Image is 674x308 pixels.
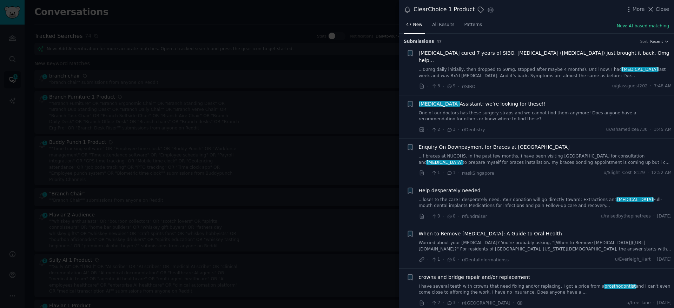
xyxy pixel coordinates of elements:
div: ClearChoice 1 Product [414,5,475,14]
span: 47 New [406,22,422,28]
span: · [443,169,444,177]
span: Submission s [404,39,434,45]
a: Enquiry On Downpayment for Braces at [GEOGRAPHIC_DATA] [419,143,570,151]
a: I have several teeth with crowns that need fixing and/or replacing. I got a price from aprosthodo... [419,283,672,296]
span: 3 [431,83,440,89]
span: · [443,256,444,263]
span: r/fundraiser [462,214,487,219]
span: r/DentalInformationss [462,257,509,262]
span: [MEDICAL_DATA] [616,197,654,202]
a: When to Remove [MEDICAL_DATA]: A Guide to Oral Health [419,230,562,237]
span: · [458,126,460,133]
a: ...loser to the care I desperately need. Your donation will go directly toward: Extractions and[M... [419,197,672,209]
span: · [427,256,429,263]
span: 1 [431,170,440,176]
span: · [513,299,514,307]
span: · [427,126,429,133]
span: · [458,299,460,307]
span: Recent [650,39,663,44]
span: 9 [447,83,455,89]
span: [DATE] [657,213,672,220]
span: Close [656,6,669,13]
span: · [458,83,460,90]
span: · [443,83,444,90]
a: All Results [430,19,457,34]
span: 7:48 AM [654,83,672,89]
span: 0 [431,213,440,220]
span: · [653,256,655,263]
button: Recent [650,39,669,44]
span: · [647,170,649,176]
span: u/AshamedIce6730 [606,127,648,133]
span: · [653,213,655,220]
span: 2 [431,127,440,133]
span: r/[GEOGRAPHIC_DATA] [462,301,510,306]
span: r/Dentistry [462,127,485,132]
span: u/tree_lane [627,300,651,306]
span: · [653,300,655,306]
span: · [458,169,460,177]
a: Help desperately needed [419,187,481,194]
button: More [625,6,645,13]
span: · [458,213,460,220]
a: crowns and bridge repair and/or replacement [419,274,530,281]
span: 12:52 AM [651,170,672,176]
span: [DATE] [657,300,672,306]
span: u/Everleigh_Hart [615,256,651,263]
span: 1 [431,256,440,263]
span: · [443,126,444,133]
span: u/glassguest202 [612,83,648,89]
span: · [443,213,444,220]
span: More [633,6,645,13]
div: Sort [640,39,648,44]
span: · [427,83,429,90]
a: Worried about your [MEDICAL_DATA]? You're probably asking, "[When to Remove [MEDICAL_DATA]]([URL]... [419,240,672,252]
span: 3 [447,127,455,133]
span: · [427,213,429,220]
a: 47 New [404,19,425,34]
a: Patterns [462,19,484,34]
span: u/raisedbythepinetrees [601,213,650,220]
button: New: AI-based matching [617,23,669,29]
a: One of our doctors has these surgery straps and we cannot find them anymore! Does anyone have a r... [419,110,672,122]
span: 47 [437,39,442,43]
span: All Results [432,22,454,28]
a: [MEDICAL_DATA]Assistant: we’re looking for these!! [419,100,546,108]
span: prosthodontist [604,284,636,289]
span: · [443,299,444,307]
span: · [458,256,460,263]
span: 2 [431,300,440,306]
a: ...00mg daily initially, then dropped to 50mg, stopped after maybe 4 months). Until now. I had[ME... [419,67,672,79]
span: [MEDICAL_DATA] [426,160,463,165]
span: 3 [447,300,455,306]
button: Close [647,6,669,13]
span: Patterns [464,22,482,28]
span: · [427,169,429,177]
span: 1 [447,170,455,176]
span: 0 [447,256,455,263]
span: u/Slight_Cost_8129 [603,170,645,176]
span: · [427,299,429,307]
span: [MEDICAL_DATA] [418,101,460,107]
span: r/askSingapore [462,171,494,176]
span: [DATE] [657,256,672,263]
span: 3:45 AM [654,127,672,133]
span: 0 [447,213,455,220]
span: · [650,127,652,133]
span: · [650,83,652,89]
span: [MEDICAL_DATA] [621,67,659,72]
a: [MEDICAL_DATA] cured 7 years of SIBO. [MEDICAL_DATA] ([MEDICAL_DATA]) just brought it back. Omg h... [419,49,672,64]
a: ...f braces at NUCOHS. in the past few months, i have been visiting [GEOGRAPHIC_DATA] for consult... [419,153,672,166]
span: Assistant: we’re looking for these!! [419,100,546,108]
span: r/SIBO [462,84,475,89]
